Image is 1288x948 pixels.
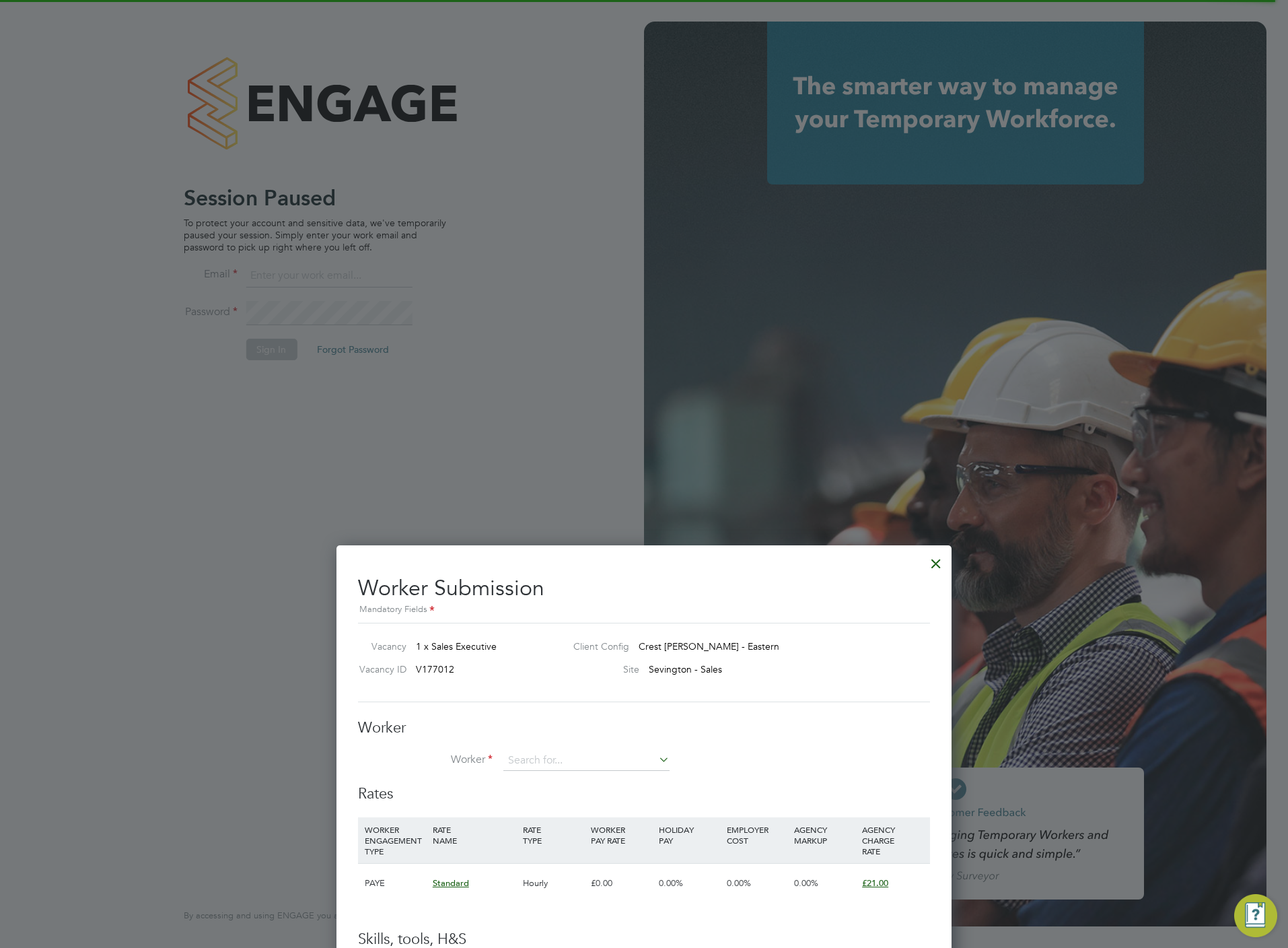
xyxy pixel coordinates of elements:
[520,864,587,903] div: Hourly
[429,817,520,852] div: RATE NAME
[433,877,469,889] span: Standard
[358,564,930,617] h2: Worker Submission
[649,663,722,675] span: Sevington - Sales
[361,817,429,863] div: WORKER ENGAGEMENT TYPE
[503,751,670,771] input: Search for...
[353,640,406,652] label: Vacancy
[361,864,429,903] div: PAYE
[791,817,859,852] div: AGENCY MARKUP
[416,640,497,652] span: 1 x Sales Executive
[859,817,927,863] div: AGENCY CHARGE RATE
[655,817,723,852] div: HOLIDAY PAY
[587,817,655,852] div: WORKER PAY RATE
[358,753,493,767] label: Worker
[1234,894,1277,937] button: Engage Resource Center
[563,663,639,675] label: Site
[358,784,930,804] h3: Rates
[639,640,779,652] span: Crest [PERSON_NAME] - Eastern
[416,663,454,675] span: V177012
[563,640,629,652] label: Client Config
[794,877,818,889] span: 0.00%
[862,877,888,889] span: £21.00
[727,877,751,889] span: 0.00%
[358,603,930,617] div: Mandatory Fields
[659,877,683,889] span: 0.00%
[587,864,655,903] div: £0.00
[723,817,791,852] div: EMPLOYER COST
[358,718,930,738] h3: Worker
[520,817,587,852] div: RATE TYPE
[353,663,406,675] label: Vacancy ID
